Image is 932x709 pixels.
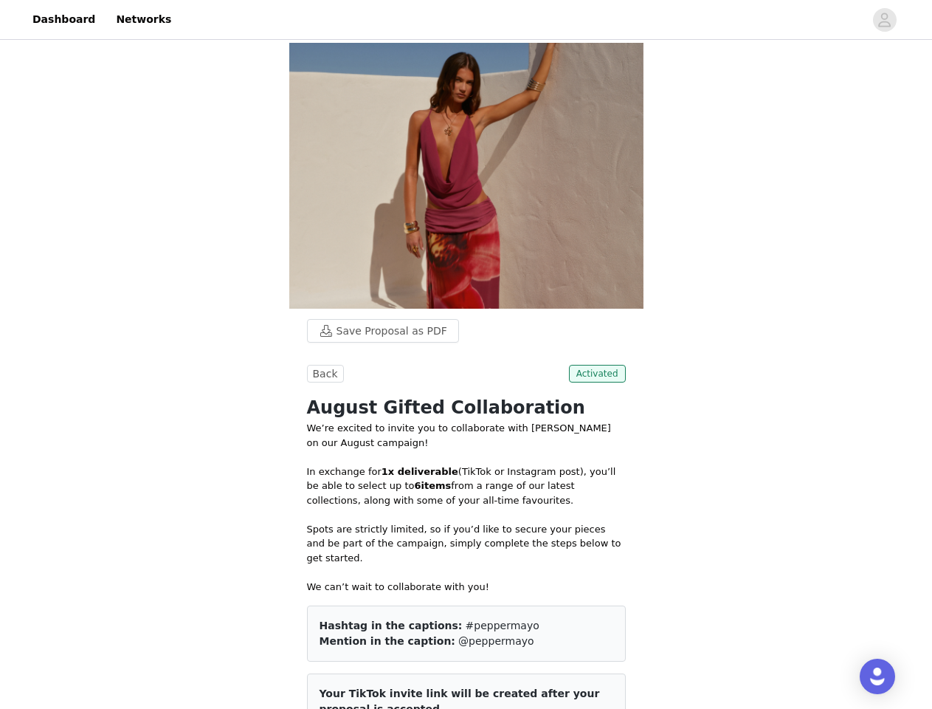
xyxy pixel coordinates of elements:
img: campaign image [289,43,643,309]
span: #peppermayo [466,620,539,631]
p: We can’t wait to collaborate with you! [307,580,626,595]
strong: 1 [382,466,388,477]
button: Back [307,365,344,383]
span: Hashtag in the captions: [320,620,463,631]
div: Open Intercom Messenger [860,659,895,694]
h1: August Gifted Collaboration [307,394,626,421]
p: Spots are strictly limited, so if you’d like to secure your pieces and be part of the campaign, s... [307,522,626,566]
a: Networks [107,3,180,36]
strong: x deliverable [388,466,458,477]
div: avatar [877,8,891,32]
p: We’re excited to invite you to collaborate with [PERSON_NAME] on our August campaign! [307,421,626,450]
strong: items [421,480,452,491]
span: Activated [569,365,626,383]
strong: 6 [414,480,421,491]
span: Mention in the caption: [320,635,455,647]
span: @peppermayo [458,635,534,647]
p: In exchange for (TikTok or Instagram post), you’ll be able to select up to from a range of our la... [307,465,626,508]
button: Save Proposal as PDF [307,319,459,343]
a: Dashboard [24,3,104,36]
